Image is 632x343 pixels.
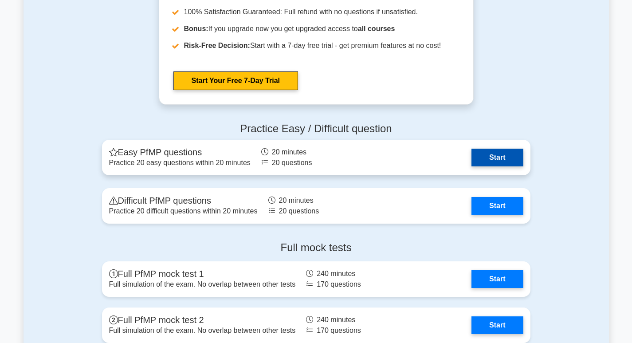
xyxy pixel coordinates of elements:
a: Start [471,149,523,166]
h4: Full mock tests [102,241,530,254]
a: Start [471,197,523,215]
a: Start Your Free 7-Day Trial [173,71,298,90]
h4: Practice Easy / Difficult question [102,122,530,135]
a: Start [471,270,523,288]
a: Start [471,316,523,334]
